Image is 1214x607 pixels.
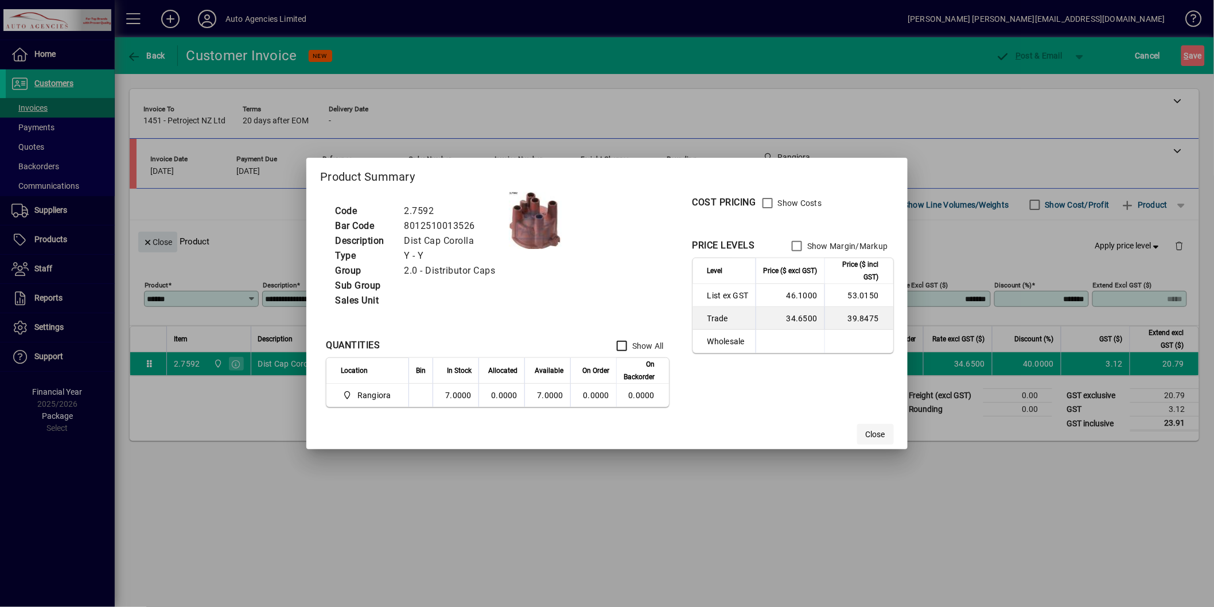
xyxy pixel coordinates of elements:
td: 7.0000 [524,384,570,407]
td: 7.0000 [433,384,478,407]
button: Close [857,424,894,445]
span: Rangiora [357,390,391,401]
span: Close [866,429,885,441]
td: 0.0000 [478,384,524,407]
span: Rangiora [341,388,396,402]
img: contain [509,192,562,249]
span: Allocated [488,364,517,377]
td: 46.1000 [756,284,824,307]
td: Sub Group [329,278,398,293]
td: Dist Cap Corolla [398,234,509,248]
span: Wholesale [707,336,749,347]
label: Show Margin/Markup [805,240,888,252]
td: 8012510013526 [398,219,509,234]
td: Type [329,248,398,263]
td: 34.6500 [756,307,824,330]
td: Sales Unit [329,293,398,308]
td: 53.0150 [824,284,893,307]
td: 2.0 - Distributor Caps [398,263,509,278]
span: Price ($ excl GST) [764,264,818,277]
label: Show All [630,340,664,352]
td: 39.8475 [824,307,893,330]
span: Price ($ incl GST) [832,258,879,283]
span: Location [341,364,368,377]
span: List ex GST [707,290,749,301]
td: 2.7592 [398,204,509,219]
span: On Order [582,364,609,377]
h2: Product Summary [306,158,907,191]
label: Show Costs [776,197,822,209]
span: Level [707,264,723,277]
td: Group [329,263,398,278]
span: On Backorder [624,358,655,383]
td: Description [329,234,398,248]
div: PRICE LEVELS [692,239,755,252]
span: Available [535,364,563,377]
span: Trade [707,313,749,324]
td: Bar Code [329,219,398,234]
td: Code [329,204,398,219]
div: COST PRICING [692,196,756,209]
span: 0.0000 [583,391,609,400]
div: QUANTITIES [326,338,380,352]
span: Bin [416,364,426,377]
span: In Stock [447,364,472,377]
td: Y - Y [398,248,509,263]
td: 0.0000 [616,384,669,407]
